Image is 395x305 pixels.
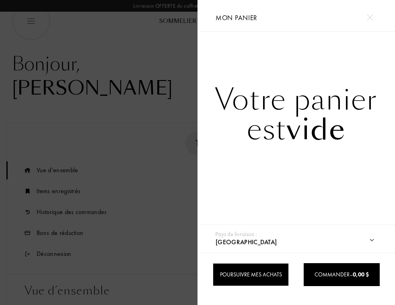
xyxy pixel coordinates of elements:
div: Commander – [304,270,379,279]
span: Mon panier [216,13,257,22]
div: Pays de livraison : [215,230,257,239]
div: Poursuivre mes achats [213,263,289,286]
span: 0,00 $ [353,271,369,278]
div: Votre panier est [197,85,395,144]
span: vide [286,110,345,149]
img: cross.svg [367,14,373,21]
